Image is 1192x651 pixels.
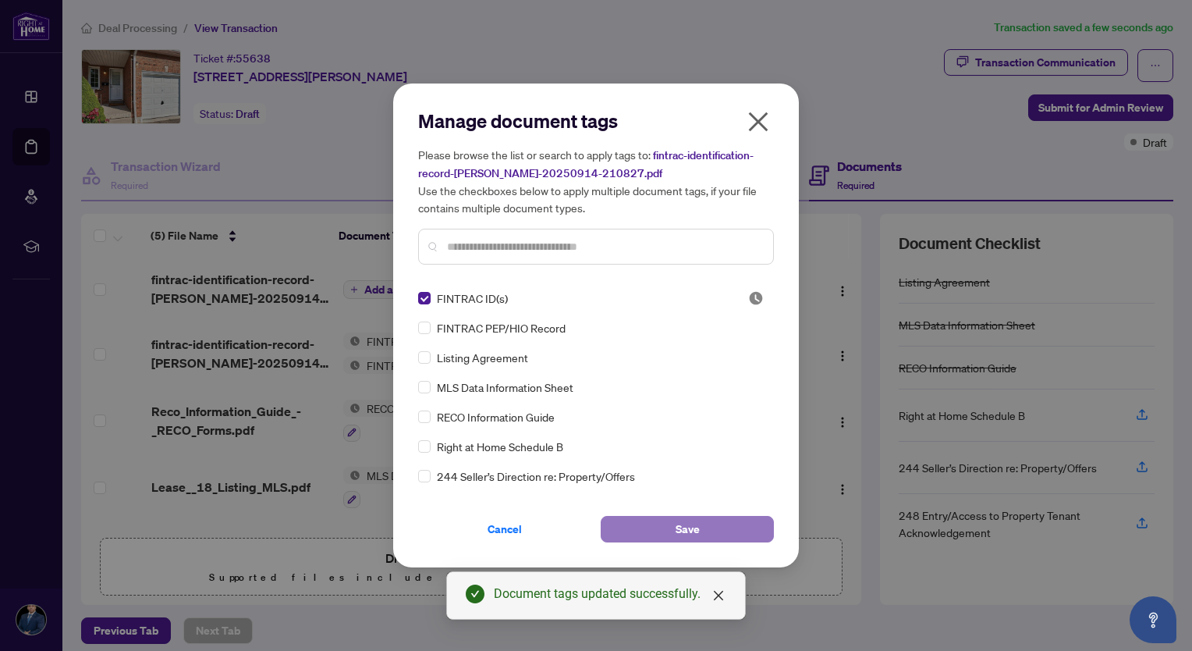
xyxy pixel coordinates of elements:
span: Cancel [488,517,522,542]
span: Listing Agreement [437,349,528,366]
h2: Manage document tags [418,108,774,133]
button: Open asap [1130,596,1176,643]
a: Close [710,587,727,604]
span: RECO Information Guide [437,408,555,425]
button: Save [601,516,774,542]
span: close [712,589,725,602]
span: Save [676,517,700,542]
span: Right at Home Schedule B [437,438,563,455]
img: status [748,290,764,306]
span: 244 Seller’s Direction re: Property/Offers [437,468,635,485]
span: FINTRAC ID(s) [437,290,508,307]
span: Pending Review [748,290,764,306]
button: Cancel [418,516,591,542]
span: check-circle [466,585,484,603]
h5: Please browse the list or search to apply tags to: Use the checkboxes below to apply multiple doc... [418,146,774,216]
span: MLS Data Information Sheet [437,379,573,396]
span: close [746,109,771,134]
div: Document tags updated successfully. [494,585,726,603]
span: FINTRAC PEP/HIO Record [437,319,566,336]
